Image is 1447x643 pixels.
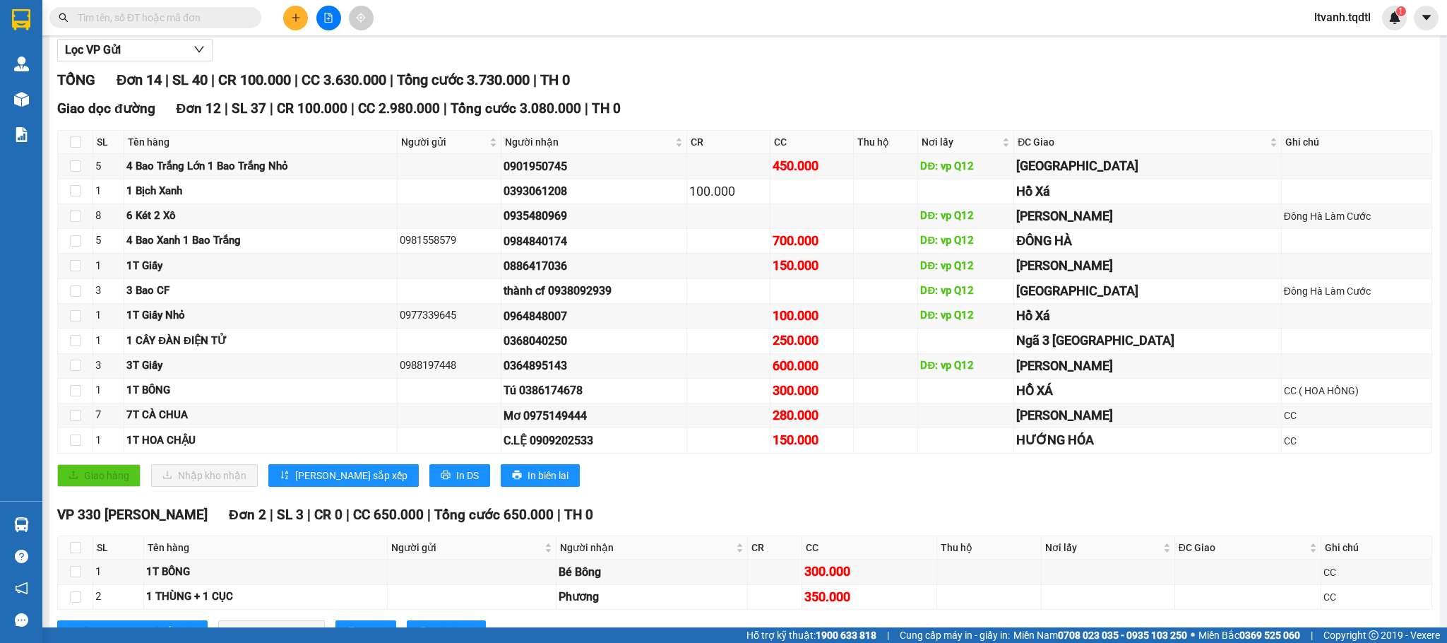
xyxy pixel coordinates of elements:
div: 1T Giấy Nhỏ [126,307,395,324]
button: printerIn DS [335,620,396,643]
span: | [443,100,447,117]
div: DĐ: vp Q12 [920,232,1011,249]
div: 350.000 [804,587,934,607]
span: CC 2.980.000 [358,100,440,117]
th: CR [748,536,802,560]
div: 1 [95,258,121,275]
button: caret-down [1414,6,1439,30]
span: down [193,44,205,55]
button: downloadNhập kho nhận [218,620,325,643]
div: DĐ: vp Q12 [920,158,1011,175]
div: 1T Giấy [126,258,395,275]
button: printerIn biên lai [407,620,486,643]
div: 0393061208 [504,182,684,200]
span: | [165,71,169,88]
button: aim [349,6,374,30]
span: | [533,71,537,88]
span: Cung cấp máy in - giấy in: [900,627,1010,643]
span: Miền Nam [1013,627,1187,643]
div: Ngã 3 [GEOGRAPHIC_DATA] [1016,331,1279,350]
div: 0981558579 [400,232,499,249]
img: warehouse-icon [14,57,29,71]
span: ⚪️ [1191,632,1195,638]
th: CC [802,536,937,560]
div: 3 Bao CF [126,283,395,300]
button: downloadNhập kho nhận [151,464,258,487]
span: | [307,507,311,523]
span: | [887,627,889,643]
button: sort-ascending[PERSON_NAME] sắp xếp [268,464,419,487]
div: 1T BÔNG [146,564,385,581]
span: CR 100.000 [277,100,347,117]
div: CC [1284,408,1429,423]
span: aim [356,13,366,23]
div: [GEOGRAPHIC_DATA] [1016,281,1279,301]
div: C.LỆ 0909202533 [504,432,684,449]
div: 1T HOA CHẬU [126,432,395,449]
span: Tổng cước 3.730.000 [397,71,530,88]
div: 0988197448 [400,358,499,374]
sup: 1 [1396,6,1406,16]
span: Người nhận [560,540,733,555]
div: 1 THÙNG + 1 CỤC [146,589,385,606]
div: 1 [95,432,121,449]
button: sort-ascending[PERSON_NAME] sắp xếp [57,620,208,643]
div: 0977339645 [400,307,499,324]
div: Phương [559,588,745,606]
span: | [351,100,355,117]
span: Nơi lấy [922,134,999,150]
div: ĐÔNG HÀ [1016,231,1279,251]
span: question-circle [15,550,28,563]
div: 0964848007 [504,307,684,325]
strong: 0369 525 060 [1239,630,1300,641]
div: CC [1284,433,1429,449]
div: [GEOGRAPHIC_DATA] [1016,156,1279,176]
span: Đơn 14 [117,71,162,88]
div: 5 [95,158,121,175]
img: warehouse-icon [14,92,29,107]
strong: 0708 023 035 - 0935 103 250 [1058,630,1187,641]
span: copyright [1369,630,1378,640]
th: Ghi chú [1282,131,1432,154]
div: 1 [95,382,121,399]
div: 600.000 [773,356,851,376]
span: 1 [1398,6,1403,16]
span: In biên lai [434,624,475,639]
span: Hỗ trợ kỹ thuật: [746,627,876,643]
div: 4 Bao Xanh 1 Bao Trắng [126,232,395,249]
span: caret-down [1420,11,1433,24]
span: SL 40 [172,71,208,88]
span: sort-ascending [280,470,290,481]
span: Tổng cước 650.000 [434,507,554,523]
th: SL [93,536,144,560]
span: TH 0 [540,71,570,88]
span: | [390,71,393,88]
span: TH 0 [564,507,593,523]
div: Đông Hà Làm Cước [1284,208,1429,224]
span: message [15,613,28,627]
div: HƯỚNG HÓA [1016,430,1279,450]
span: | [225,100,228,117]
div: 0368040250 [504,332,684,350]
div: [PERSON_NAME] [1016,356,1279,376]
div: 3 [95,358,121,374]
span: TH 0 [592,100,621,117]
span: In biên lai [528,468,568,483]
img: logo-vxr [12,9,30,30]
span: Tổng cước 3.080.000 [451,100,581,117]
span: CR 100.000 [218,71,291,88]
div: 7 [95,407,121,424]
div: 3T Giấy [126,358,395,374]
th: CR [687,131,770,154]
div: 3 [95,283,121,300]
div: 1T BÔNG [126,382,395,399]
span: | [346,507,350,523]
div: 8 [95,208,121,225]
div: CC [1323,589,1429,605]
span: sort-ascending [69,627,78,638]
div: 150.000 [773,430,851,450]
th: Ghi chú [1321,536,1432,560]
div: Bé Bông [559,563,745,581]
span: Giao dọc đường [57,100,155,117]
span: Nơi lấy [1045,540,1160,555]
